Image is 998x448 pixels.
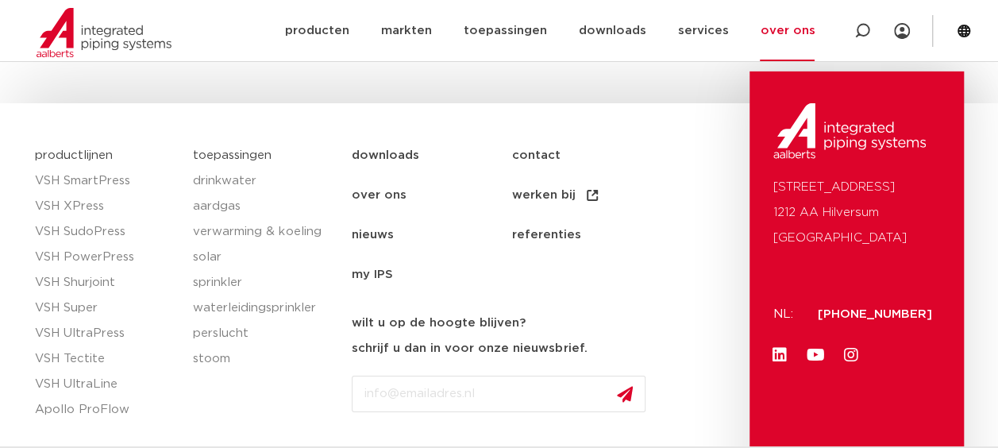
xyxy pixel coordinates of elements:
a: nieuws [352,215,511,255]
a: VSH Super [35,295,178,321]
a: contact [511,136,671,176]
a: drinkwater [193,168,336,194]
nav: Menu [352,136,742,295]
a: Apollo ProFlow [35,397,178,423]
a: VSH XPress [35,194,178,219]
a: VSH PowerPress [35,245,178,270]
a: waterleidingsprinkler [193,295,336,321]
a: solar [193,245,336,270]
a: werken bij [511,176,671,215]
input: info@emailadres.nl [352,376,645,412]
a: productlijnen [35,149,113,161]
a: my IPS [352,255,511,295]
strong: wilt u op de hoogte blijven? [352,317,526,329]
a: toepassingen [193,149,272,161]
a: verwarming & koeling [193,219,336,245]
a: VSH SmartPress [35,168,178,194]
a: VSH UltraPress [35,321,178,346]
a: referenties [511,215,671,255]
a: aardgas [193,194,336,219]
a: perslucht [193,321,336,346]
strong: schrijf u dan in voor onze nieuwsbrief. [352,342,587,354]
a: VSH Tectite [35,346,178,372]
a: stoom [193,346,336,372]
a: over ons [352,176,511,215]
img: send.svg [617,386,633,403]
a: VSH Shurjoint [35,270,178,295]
a: VSH UltraLine [35,372,178,397]
p: NL: [773,302,799,327]
p: [STREET_ADDRESS] 1212 AA Hilversum [GEOGRAPHIC_DATA] [773,175,940,251]
a: VSH SudoPress [35,219,178,245]
a: [PHONE_NUMBER] [818,308,932,320]
a: sprinkler [193,270,336,295]
a: downloads [352,136,511,176]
